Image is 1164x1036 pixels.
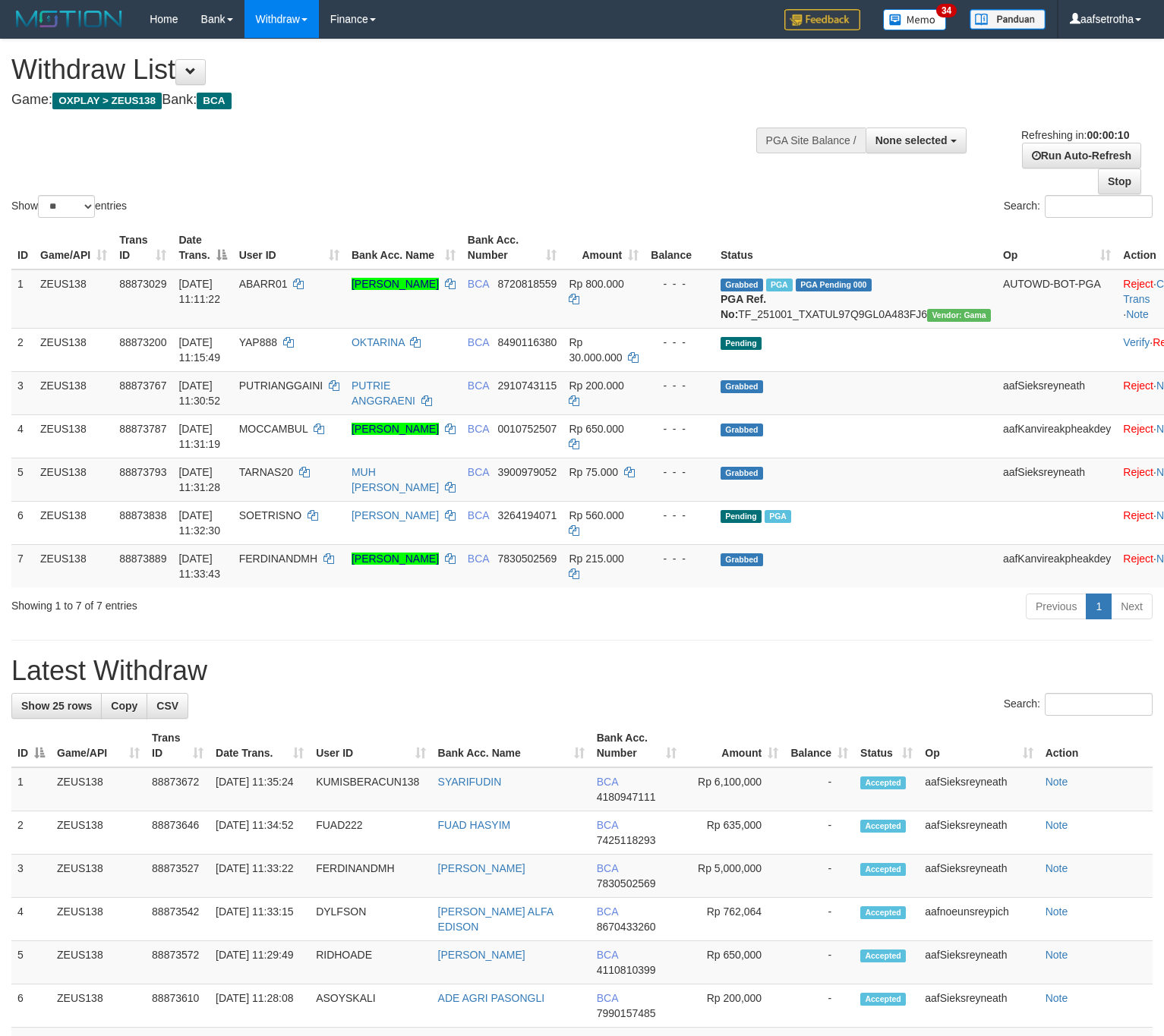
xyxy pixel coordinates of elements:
th: User ID: activate to sort column ascending [233,226,345,269]
a: ADE AGRI PASONGLI [438,992,545,1004]
span: MOCCAMBUL [239,423,308,435]
span: BCA [468,466,489,478]
td: [DATE] 11:33:15 [210,898,310,941]
td: aafSieksreyneath [997,458,1117,501]
a: Note [1046,819,1068,831]
td: 2 [11,328,34,371]
img: Button%20Memo.svg [883,9,947,30]
th: Action [1039,724,1153,767]
a: Previous [1026,594,1087,619]
td: 4 [11,414,34,458]
a: [PERSON_NAME] ALFA EDISON [438,905,554,933]
div: - - - [651,421,708,436]
div: - - - [651,378,708,393]
td: aafSieksreyneath [919,941,1039,984]
span: Copy 8490116380 to clipboard [498,336,557,348]
a: OKTARINA [352,336,405,348]
span: Rp 650.000 [569,423,623,435]
span: YAP888 [239,336,277,348]
span: 88873767 [119,379,166,392]
span: 34 [936,4,957,17]
td: [DATE] 11:29:49 [210,941,310,984]
span: Marked by aafnoeunsreypich [765,510,791,523]
td: aafKanvireakpheakdey [997,414,1117,458]
span: Copy [111,700,137,712]
td: 7 [11,544,34,587]
span: Copy 2910743115 to clipboard [498,379,557,392]
input: Search: [1045,693,1153,716]
span: 88873029 [119,278,166,290]
th: Bank Acc. Name: activate to sort column ascending [432,724,591,767]
th: Amount: activate to sort column ascending [683,724,785,767]
th: Game/API: activate to sort column ascending [34,226,113,269]
a: Stop [1098,168,1141,194]
span: FERDINANDMH [239,553,317,565]
td: 5 [11,458,34,501]
span: Copy 7425118293 to clipboard [597,834,656,846]
span: PUTRIANGGAINI [239,379,323,392]
span: BCA [597,905,618,918]
span: ABARR01 [239,278,288,290]
td: 3 [11,855,51,898]
td: Rp 6,100,000 [683,767,785,811]
span: 88873787 [119,423,166,435]
span: [DATE] 11:33:43 [178,553,220,580]
div: - - - [651,551,708,566]
a: 1 [1086,594,1112,619]
a: Note [1046,992,1068,1004]
span: TARNAS20 [239,466,293,478]
span: Show 25 rows [21,700,92,712]
span: Copy 4110810399 to clipboard [597,964,656,976]
img: Feedback.jpg [784,9,860,30]
span: Copy 7830502569 to clipboard [498,553,557,565]
td: ZEUS138 [34,414,113,458]
span: Accepted [860,820,906,833]
td: - [784,855,854,898]
td: DYLFSON [310,898,431,941]
span: Grabbed [721,380,763,393]
td: ZEUS138 [51,984,146,1028]
h1: Latest Withdraw [11,656,1153,686]
span: Accepted [860,993,906,1006]
div: PGA Site Balance / [756,128,866,153]
span: BCA [468,553,489,565]
a: Note [1046,905,1068,918]
td: ZEUS138 [34,328,113,371]
span: Pending [721,337,762,350]
span: Accepted [860,863,906,876]
td: 88873527 [146,855,210,898]
td: [DATE] 11:28:08 [210,984,310,1028]
span: Accepted [860,906,906,919]
a: FUAD HASYIM [438,819,511,831]
a: Next [1111,594,1153,619]
span: BCA [468,379,489,392]
td: ZEUS138 [34,458,113,501]
a: Run Auto-Refresh [1022,143,1141,168]
td: 88873572 [146,941,210,984]
th: Bank Acc. Name: activate to sort column ascending [345,226,462,269]
a: Reject [1123,379,1153,392]
td: aafSieksreyneath [919,984,1039,1028]
td: AUTOWD-BOT-PGA [997,269,1117,329]
td: aafSieksreyneath [997,371,1117,414]
span: Rp 75.000 [569,466,618,478]
a: CSV [147,693,188,719]
td: - [784,811,854,855]
span: Copy 8720818559 to clipboard [498,278,557,290]
a: [PERSON_NAME] [352,278,439,290]
td: ZEUS138 [51,941,146,984]
a: [PERSON_NAME] [352,509,439,521]
span: BCA [597,862,618,874]
button: None selected [866,128,967,153]
td: [DATE] 11:34:52 [210,811,310,855]
div: - - - [651,508,708,523]
span: Copy 3900979052 to clipboard [498,466,557,478]
label: Search: [1004,195,1153,218]
span: Accepted [860,949,906,962]
span: BCA [468,278,489,290]
td: 6 [11,984,51,1028]
span: [DATE] 11:31:28 [178,466,220,493]
span: Copy 7830502569 to clipboard [597,877,656,890]
strong: 00:00:10 [1087,129,1129,141]
a: Note [1046,949,1068,961]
